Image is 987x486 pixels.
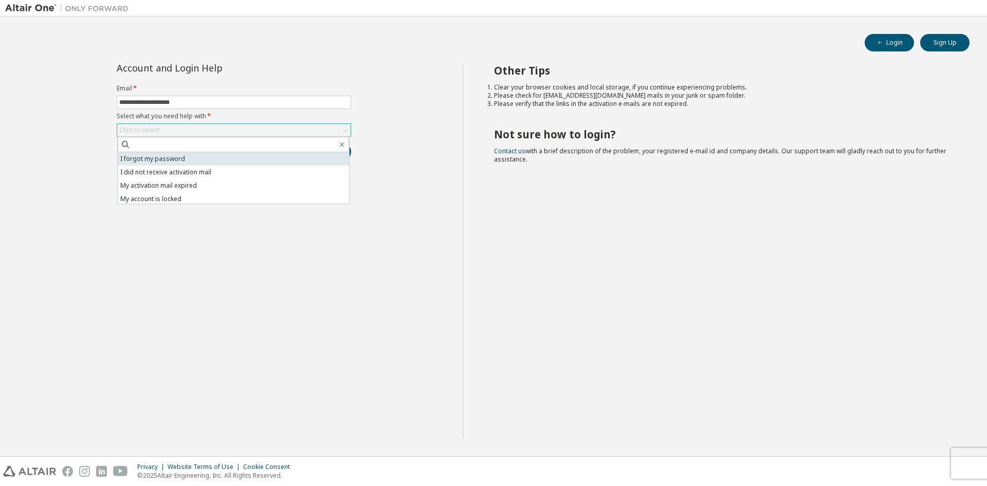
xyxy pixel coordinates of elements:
[117,64,304,72] div: Account and Login Help
[494,83,952,92] li: Clear your browser cookies and local storage, if you continue experiencing problems.
[494,128,952,141] h2: Not sure how to login?
[117,112,351,120] label: Select what you need help with
[168,463,243,471] div: Website Terms of Use
[96,466,107,477] img: linkedin.svg
[494,147,525,155] a: Contact us
[243,463,296,471] div: Cookie Consent
[113,466,128,477] img: youtube.svg
[865,34,914,51] button: Login
[118,152,349,166] li: I forgot my password
[494,92,952,100] li: Please check for [EMAIL_ADDRESS][DOMAIN_NAME] mails in your junk or spam folder.
[79,466,90,477] img: instagram.svg
[137,463,168,471] div: Privacy
[920,34,970,51] button: Sign Up
[3,466,56,477] img: altair_logo.svg
[494,64,952,77] h2: Other Tips
[119,126,159,134] div: Click to select
[494,100,952,108] li: Please verify that the links in the activation e-mails are not expired.
[117,124,351,136] div: Click to select
[62,466,73,477] img: facebook.svg
[137,471,296,480] p: © 2025 Altair Engineering, Inc. All Rights Reserved.
[494,147,946,164] span: with a brief description of the problem, your registered e-mail id and company details. Our suppo...
[117,84,351,93] label: Email
[5,3,134,13] img: Altair One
